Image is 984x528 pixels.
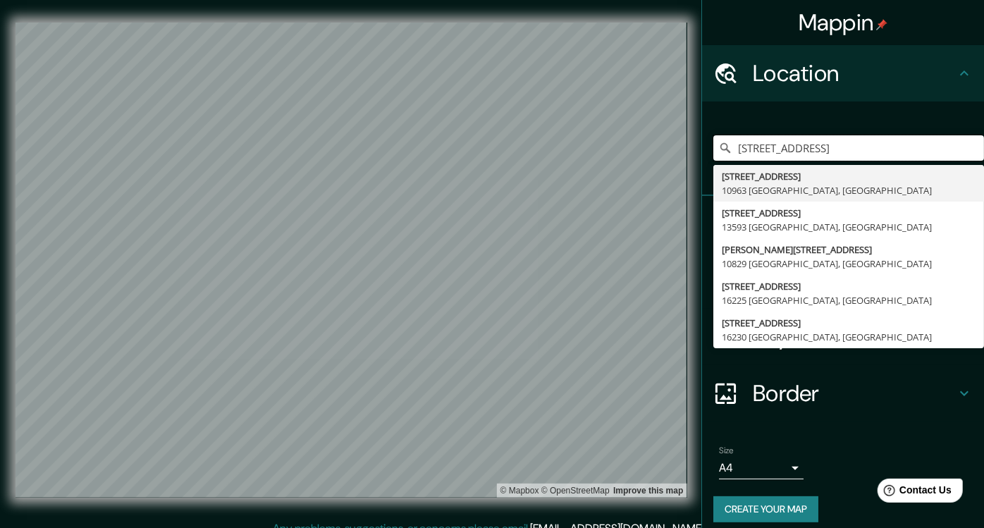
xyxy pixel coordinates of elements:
div: Layout [702,309,984,365]
div: [STREET_ADDRESS] [722,279,976,293]
h4: Border [753,379,956,407]
div: Pins [702,196,984,252]
a: Map feedback [613,486,683,496]
div: [PERSON_NAME][STREET_ADDRESS] [722,242,976,257]
iframe: Help widget launcher [859,473,968,512]
h4: Location [753,59,956,87]
img: pin-icon.png [876,19,887,30]
div: 16225 [GEOGRAPHIC_DATA], [GEOGRAPHIC_DATA] [722,293,976,307]
a: OpenStreetMap [541,486,610,496]
a: Mapbox [500,486,539,496]
h4: Layout [753,323,956,351]
div: Border [702,365,984,422]
div: 10829 [GEOGRAPHIC_DATA], [GEOGRAPHIC_DATA] [722,257,976,271]
div: [STREET_ADDRESS] [722,206,976,220]
div: 10963 [GEOGRAPHIC_DATA], [GEOGRAPHIC_DATA] [722,183,976,197]
h4: Mappin [799,8,888,37]
div: Style [702,252,984,309]
div: 16230 [GEOGRAPHIC_DATA], [GEOGRAPHIC_DATA] [722,330,976,344]
label: Size [719,445,734,457]
div: A4 [719,457,804,479]
div: [STREET_ADDRESS] [722,169,976,183]
button: Create your map [713,496,818,522]
input: Pick your city or area [713,135,984,161]
canvas: Map [16,23,687,498]
div: Location [702,45,984,102]
div: [STREET_ADDRESS] [722,316,976,330]
div: 13593 [GEOGRAPHIC_DATA], [GEOGRAPHIC_DATA] [722,220,976,234]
